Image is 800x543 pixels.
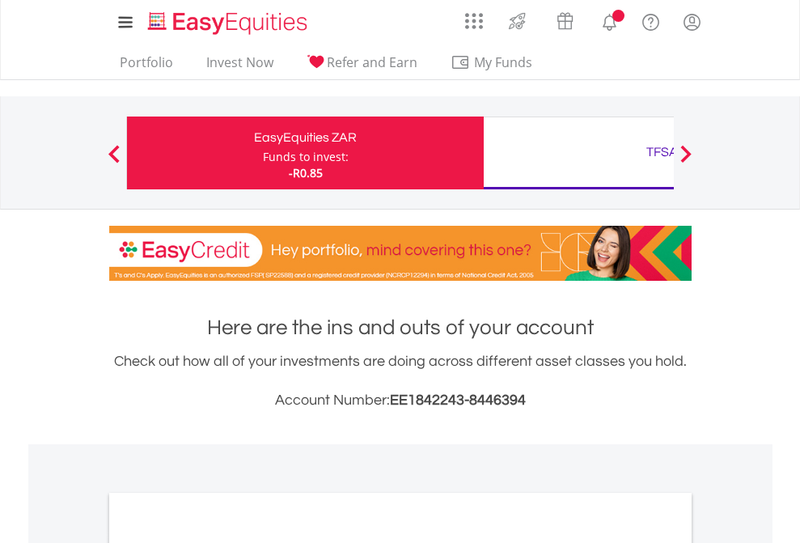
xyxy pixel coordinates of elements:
button: Next [670,153,702,169]
span: EE1842243-8446394 [390,392,526,408]
div: Funds to invest: [263,149,349,165]
h1: Here are the ins and outs of your account [109,313,692,342]
img: thrive-v2.svg [504,8,531,34]
div: Check out how all of your investments are doing across different asset classes you hold. [109,350,692,412]
a: My Profile [671,4,713,40]
a: Invest Now [200,54,280,79]
h3: Account Number: [109,389,692,412]
a: FAQ's and Support [630,4,671,36]
button: Previous [98,153,130,169]
img: vouchers-v2.svg [552,8,578,34]
a: AppsGrid [455,4,493,30]
span: -R0.85 [289,165,323,180]
a: Home page [142,4,314,36]
img: EasyEquities_Logo.png [145,10,314,36]
a: Notifications [589,4,630,36]
a: Refer and Earn [300,54,424,79]
span: My Funds [451,52,557,73]
span: Refer and Earn [327,53,417,71]
div: EasyEquities ZAR [137,126,474,149]
a: Portfolio [113,54,180,79]
img: grid-menu-icon.svg [465,12,483,30]
a: Vouchers [541,4,589,34]
img: EasyCredit Promotion Banner [109,226,692,281]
